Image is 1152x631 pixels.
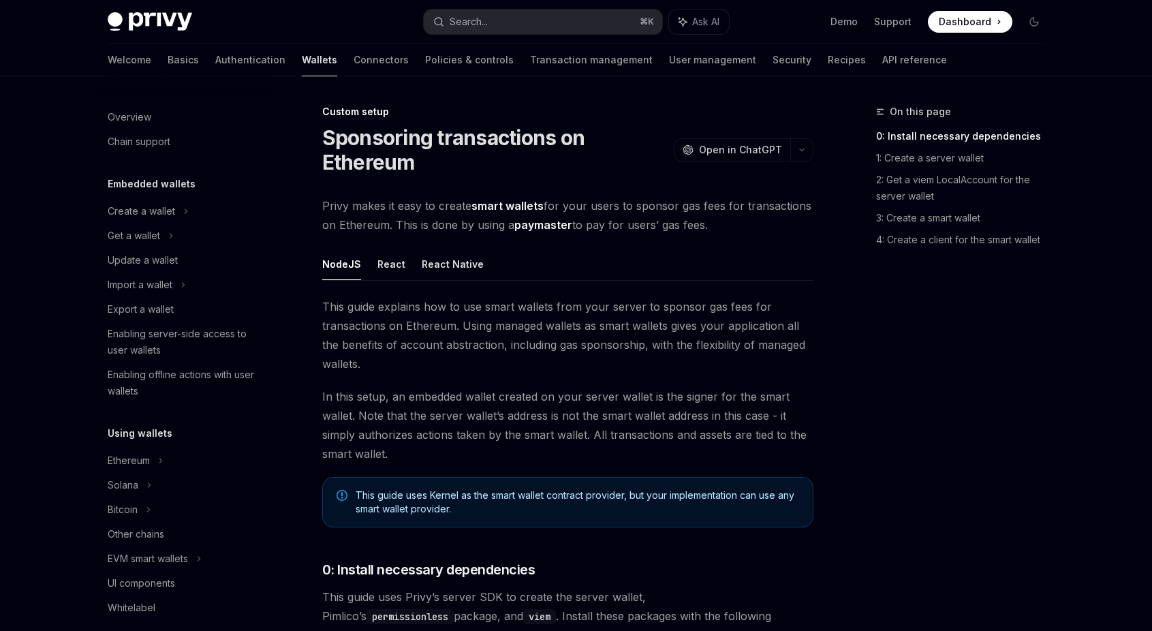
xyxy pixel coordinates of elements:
div: Solana [108,477,138,493]
a: Enabling server-side access to user wallets [97,322,271,363]
span: Ask AI [692,15,719,29]
span: Open in ChatGPT [699,143,782,157]
button: React Native [422,248,484,280]
div: Import a wallet [108,277,172,293]
button: React [377,248,405,280]
div: UI components [108,575,175,591]
a: Overview [97,105,271,129]
div: Enabling offline actions with user wallets [108,367,263,399]
div: Chain support [108,134,170,150]
div: Update a wallet [108,252,178,268]
span: This guide explains how to use smart wallets from your server to sponsor gas fees for transaction... [322,297,813,373]
span: Dashboard [939,15,991,29]
a: UI components [97,571,271,596]
code: viem [523,609,556,624]
div: Get a wallet [108,228,160,244]
button: Search...⌘K [424,10,662,34]
a: Chain support [97,129,271,154]
a: Export a wallet [97,297,271,322]
a: paymaster [514,218,572,232]
div: Ethereum [108,452,150,469]
button: NodeJS [322,248,361,280]
a: Update a wallet [97,248,271,273]
a: 4: Create a client for the smart wallet [876,229,1056,251]
div: Whitelabel [108,600,155,616]
a: User management [669,44,756,76]
a: API reference [882,44,947,76]
div: Search... [450,14,488,30]
div: Create a wallet [108,203,175,219]
div: Bitcoin [108,502,138,518]
div: Export a wallet [108,301,174,318]
a: Policies & controls [425,44,514,76]
a: Transaction management [530,44,653,76]
div: EVM smart wallets [108,551,188,567]
a: Security [773,44,811,76]
a: Dashboard [928,11,1012,33]
a: Demo [830,15,858,29]
a: 3: Create a smart wallet [876,207,1056,229]
span: ⌘ K [640,16,654,27]
div: Other chains [108,526,164,542]
button: Open in ChatGPT [674,138,790,161]
span: This guide uses Kernel as the smart wallet contract provider, but your implementation can use any... [356,489,799,516]
a: Whitelabel [97,596,271,620]
a: Connectors [354,44,409,76]
span: In this setup, an embedded wallet created on your server wallet is the signer for the smart walle... [322,387,813,463]
a: Recipes [828,44,866,76]
a: 0: Install necessary dependencies [876,125,1056,147]
a: Support [874,15,912,29]
code: permissionless [367,609,454,624]
a: Enabling offline actions with user wallets [97,363,271,403]
img: dark logo [108,12,192,31]
h5: Embedded wallets [108,176,196,192]
a: Basics [168,44,199,76]
a: Welcome [108,44,151,76]
div: Overview [108,109,151,125]
span: On this page [890,104,951,120]
svg: Note [337,490,347,501]
a: Wallets [302,44,337,76]
a: 1: Create a server wallet [876,147,1056,169]
button: Toggle dark mode [1023,11,1045,33]
h1: Sponsoring transactions on Ethereum [322,125,668,174]
span: 0: Install necessary dependencies [322,560,535,579]
a: Other chains [97,522,271,547]
a: Authentication [215,44,285,76]
span: Privy makes it easy to create for your users to sponsor gas fees for transactions on Ethereum. Th... [322,196,813,234]
h5: Using wallets [108,425,172,442]
strong: smart wallets [471,199,544,213]
button: Ask AI [669,10,729,34]
div: Custom setup [322,105,813,119]
a: 2: Get a viem LocalAccount for the server wallet [876,169,1056,207]
div: Enabling server-side access to user wallets [108,326,263,358]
